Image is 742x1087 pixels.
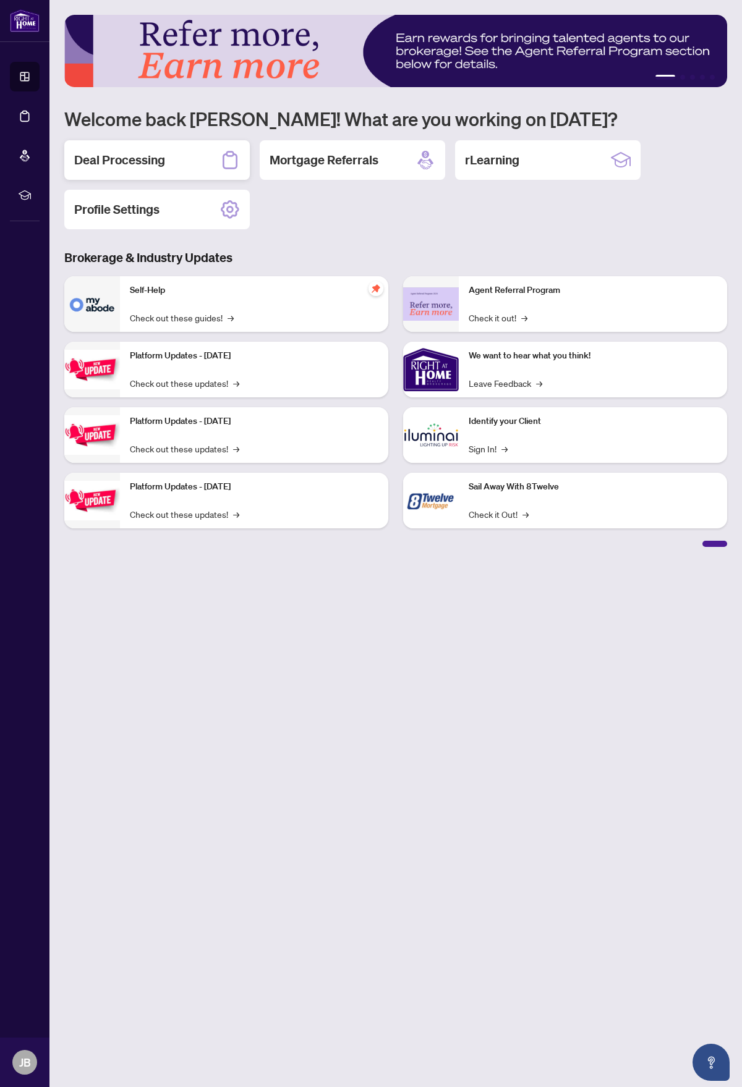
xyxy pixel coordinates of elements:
img: Identify your Client [403,407,459,463]
button: 5 [710,75,715,80]
a: Sign In!→ [469,442,508,455]
img: Platform Updates - July 8, 2025 [64,415,120,454]
button: 2 [680,75,685,80]
p: We want to hear what you think! [469,349,717,363]
span: → [521,311,527,324]
span: → [228,311,234,324]
a: Check out these updates!→ [130,442,239,455]
span: → [233,507,239,521]
img: Platform Updates - June 23, 2025 [64,481,120,520]
button: 1 [655,75,675,80]
p: Platform Updates - [DATE] [130,349,378,363]
h2: rLearning [465,151,519,169]
h2: Mortgage Referrals [270,151,378,169]
span: → [501,442,508,455]
span: → [522,507,529,521]
p: Identify your Client [469,415,717,428]
span: pushpin [369,281,383,296]
a: Check out these guides!→ [130,311,234,324]
span: → [536,376,542,390]
img: Sail Away With 8Twelve [403,473,459,528]
p: Platform Updates - [DATE] [130,480,378,494]
h1: Welcome back [PERSON_NAME]! What are you working on [DATE]? [64,107,727,130]
img: Slide 0 [64,15,727,87]
img: Self-Help [64,276,120,332]
button: 4 [700,75,705,80]
h2: Deal Processing [74,151,165,169]
a: Leave Feedback→ [469,376,542,390]
img: Agent Referral Program [403,287,459,321]
span: → [233,376,239,390]
h2: Profile Settings [74,201,160,218]
span: → [233,442,239,455]
button: 3 [690,75,695,80]
img: logo [10,9,40,32]
h3: Brokerage & Industry Updates [64,249,727,266]
a: Check out these updates!→ [130,376,239,390]
a: Check it out!→ [469,311,527,324]
img: We want to hear what you think! [403,342,459,397]
span: JB [19,1054,31,1071]
p: Agent Referral Program [469,284,717,297]
p: Self-Help [130,284,378,297]
button: Open asap [693,1044,730,1081]
p: Platform Updates - [DATE] [130,415,378,428]
a: Check out these updates!→ [130,507,239,521]
a: Check it Out!→ [469,507,529,521]
img: Platform Updates - July 21, 2025 [64,350,120,389]
p: Sail Away With 8Twelve [469,480,717,494]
